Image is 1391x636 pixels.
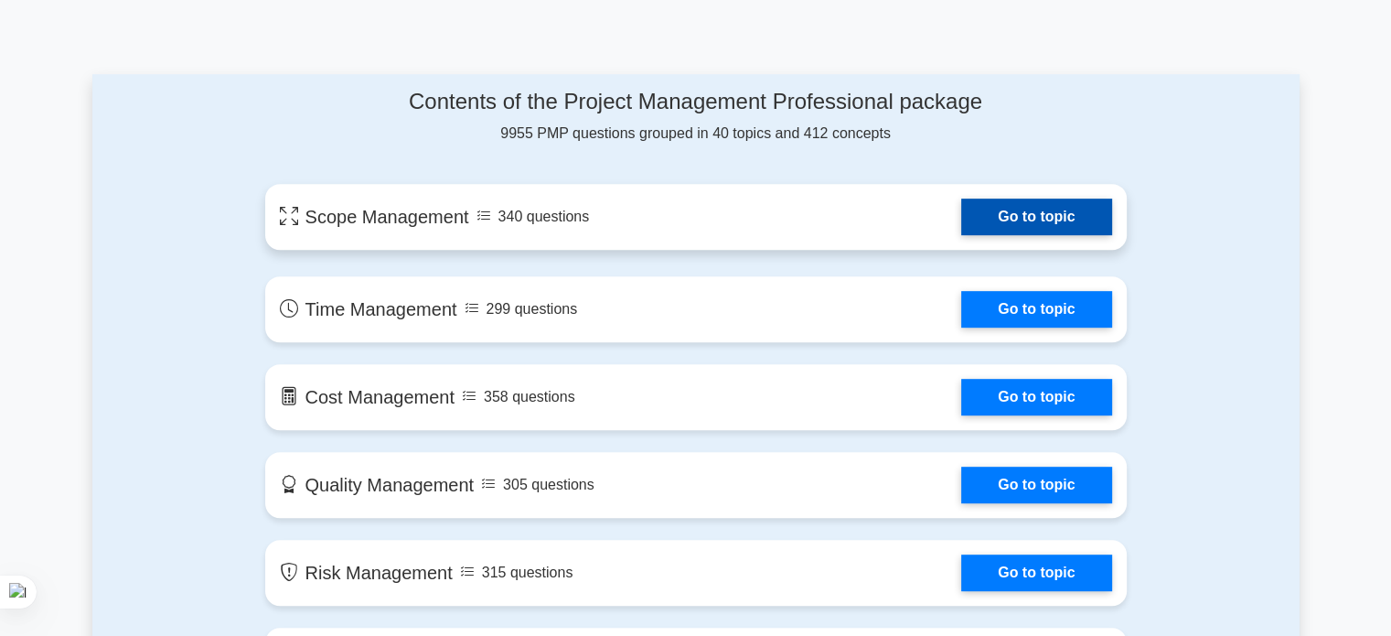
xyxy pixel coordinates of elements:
[961,199,1111,235] a: Go to topic
[265,89,1127,115] h4: Contents of the Project Management Professional package
[961,291,1111,328] a: Go to topic
[265,89,1127,145] div: 9955 PMP questions grouped in 40 topics and 412 concepts
[961,379,1111,415] a: Go to topic
[961,467,1111,503] a: Go to topic
[961,555,1111,591] a: Go to topic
